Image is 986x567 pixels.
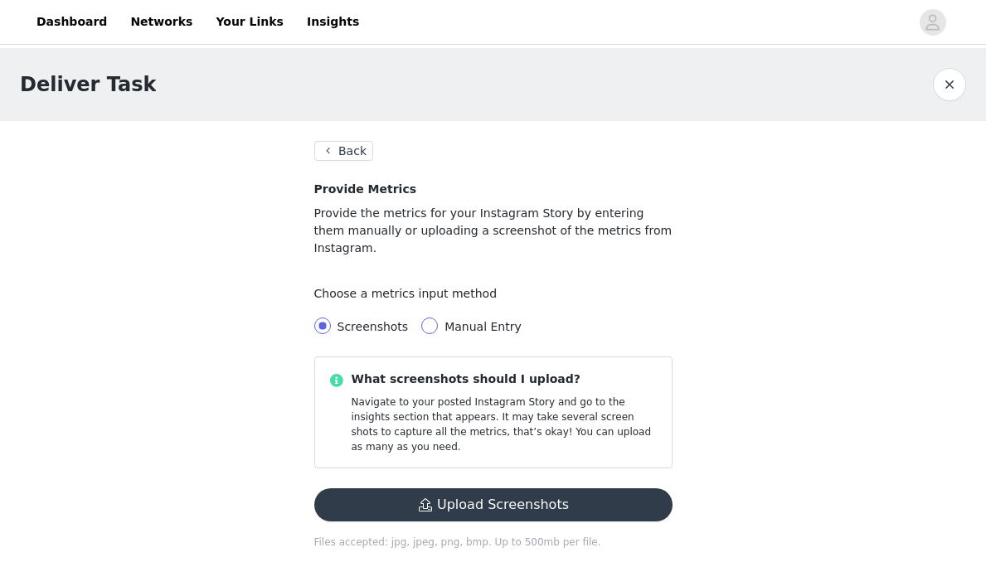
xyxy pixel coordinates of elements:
button: Back [314,141,374,161]
p: Navigate to your posted Instagram Story and go to the insights section that appears. It may take ... [352,395,658,454]
div: avatar [925,9,940,36]
label: Choose a metrics input method [314,287,506,300]
p: What screenshots should I upload? [352,371,658,388]
p: Files accepted: jpg, jpeg, png, bmp. Up to 500mb per file. [314,535,673,550]
h1: Deliver Task [20,70,156,99]
a: Networks [120,3,202,41]
span: Screenshots [338,320,409,333]
h4: Provide Metrics [314,181,673,198]
a: Your Links [206,3,294,41]
a: Dashboard [27,3,117,41]
span: Manual Entry [444,320,522,333]
button: Upload Screenshots [314,488,673,521]
a: Insights [297,3,369,41]
p: Provide the metrics for your Instagram Story by entering them manually or uploading a screenshot ... [314,205,673,257]
span: Upload Screenshots [314,499,673,512]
